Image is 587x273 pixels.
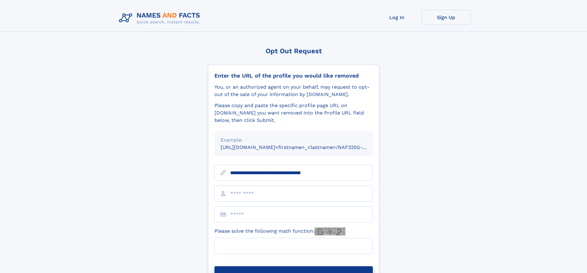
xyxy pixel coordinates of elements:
div: Enter the URL of the profile you would like removed [214,72,373,79]
div: Opt Out Request [208,47,379,55]
img: Logo Names and Facts [116,10,205,26]
small: [URL][DOMAIN_NAME]<firstname>_<lastname>/NAF325G-xxxxxxxx [221,144,385,150]
a: Log In [372,10,422,25]
label: Please solve the following math function: [214,227,345,235]
a: Sign Up [422,10,471,25]
div: Please copy and paste the specific profile page URL on [DOMAIN_NAME] you want removed into the Pr... [214,102,373,124]
div: You, or an authorized agent on your behalf, may request to opt-out of the sale of your informatio... [214,83,373,98]
div: Example: [221,136,367,144]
